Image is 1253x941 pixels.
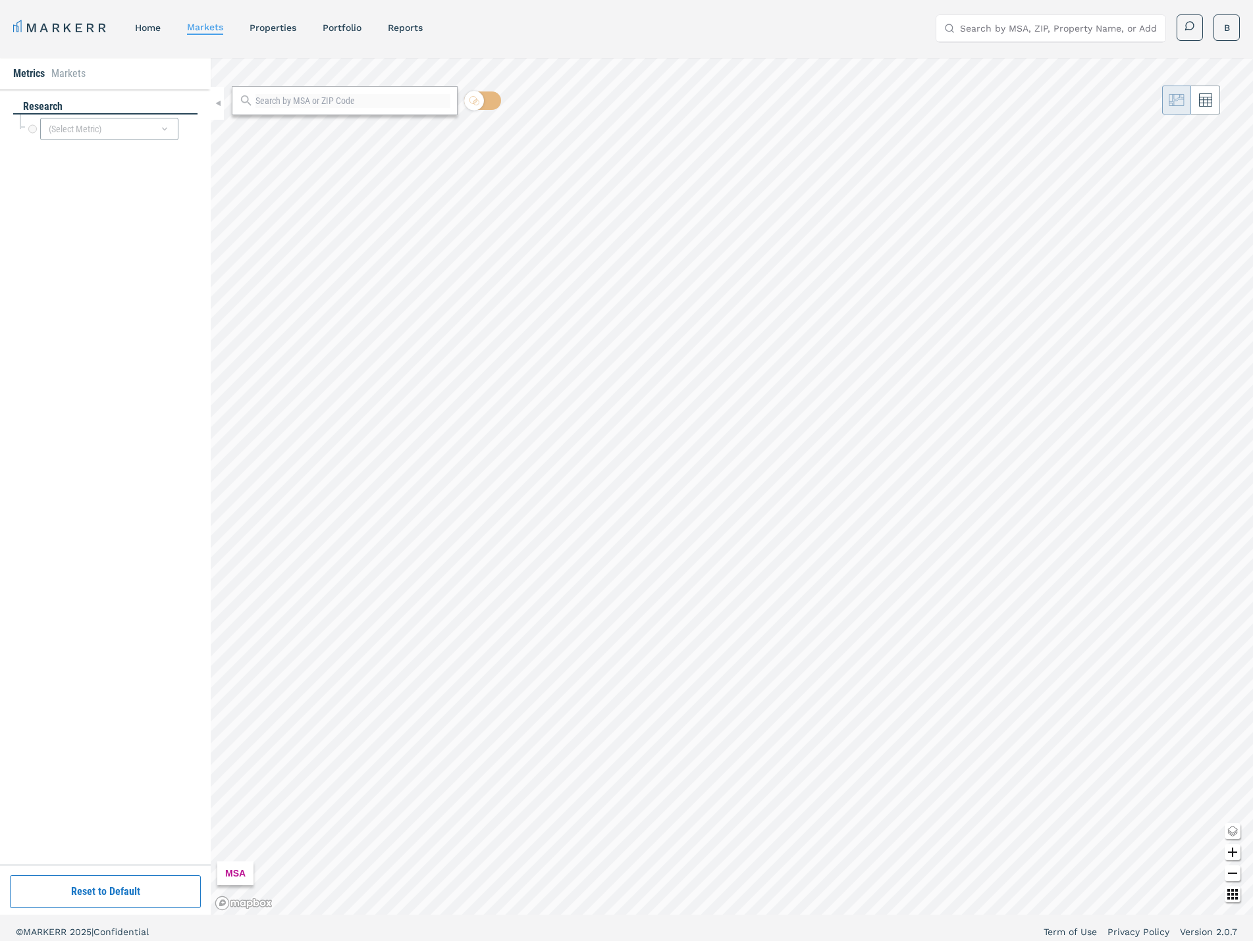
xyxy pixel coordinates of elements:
[255,94,450,108] input: Search by MSA or ZIP Code
[1225,865,1240,881] button: Zoom out map button
[40,118,178,140] div: (Select Metric)
[211,58,1253,915] canvas: Map
[135,22,161,33] a: home
[1044,925,1097,938] a: Term of Use
[51,66,86,82] li: Markets
[13,18,109,37] a: MARKERR
[1180,925,1237,938] a: Version 2.0.7
[187,22,223,32] a: markets
[388,22,423,33] a: reports
[1107,925,1169,938] a: Privacy Policy
[1225,886,1240,902] button: Other options map button
[960,15,1158,41] input: Search by MSA, ZIP, Property Name, or Address
[215,896,273,911] a: Mapbox logo
[1225,823,1240,839] button: Change style map button
[70,927,93,937] span: 2025 |
[13,66,45,82] li: Metrics
[1225,844,1240,860] button: Zoom in map button
[217,861,253,885] div: MSA
[250,22,296,33] a: properties
[323,22,361,33] a: Portfolio
[1224,21,1230,34] span: B
[10,875,201,908] button: Reset to Default
[1213,14,1240,41] button: B
[13,99,198,114] div: research
[23,927,70,937] span: MARKERR
[16,927,23,937] span: ©
[93,927,149,937] span: Confidential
